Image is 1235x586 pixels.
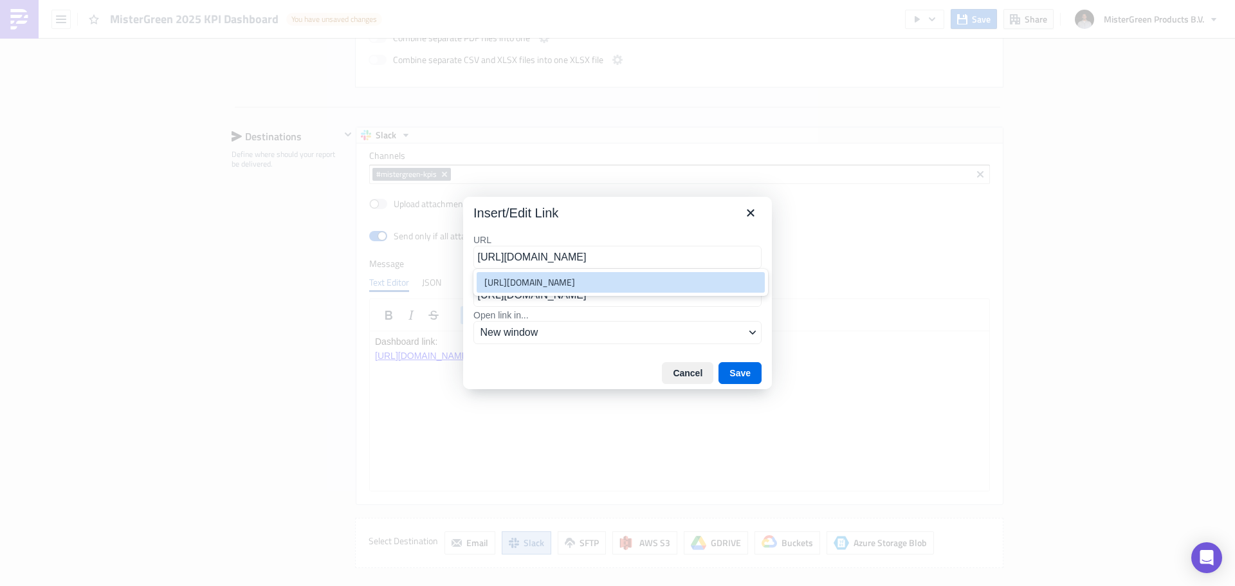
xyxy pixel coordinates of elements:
button: Cancel [662,362,713,384]
a: [URL][DOMAIN_NAME] [5,19,100,30]
div: https://eu-west-1a.online.tableau.com/t/mistergreen/views/MisterGreenQ42025Goals/MisterGreenKPIsQ... [477,272,765,293]
div: [URL][DOMAIN_NAME] [484,275,760,290]
div: Open Intercom Messenger [1191,542,1222,573]
button: Close [740,202,762,224]
button: Save [718,362,762,384]
label: Open link in... [473,309,762,321]
label: URL [473,234,762,246]
div: Insert/Edit Link [473,205,558,221]
span: New window [480,325,745,340]
button: Open link in... [473,321,762,344]
body: Rich Text Area. Press ALT-0 for help. [5,5,614,30]
p: Dashboard link: [5,5,614,15]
